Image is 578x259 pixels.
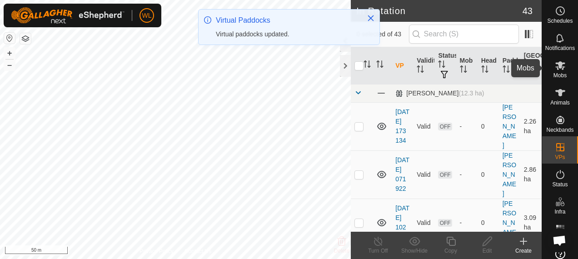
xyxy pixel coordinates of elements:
[550,100,570,105] span: Animals
[546,127,573,133] span: Neckbands
[503,200,516,245] a: [PERSON_NAME]
[547,18,573,24] span: Schedules
[438,62,445,69] p-sorticon: Activate to sort
[549,236,571,242] span: Heatmap
[4,33,15,44] button: Reset Map
[4,48,15,59] button: +
[395,90,484,97] div: [PERSON_NAME]
[438,219,452,227] span: OFF
[520,150,542,199] td: 2.86 ha
[520,47,542,85] th: [GEOGRAPHIC_DATA] Area
[524,71,531,79] p-sorticon: Activate to sort
[395,156,409,192] a: [DATE] 071922
[456,47,478,85] th: Mob
[503,152,516,197] a: [PERSON_NAME]
[478,47,499,85] th: Head
[413,47,434,85] th: Validity
[413,199,434,247] td: Valid
[478,102,499,150] td: 0
[395,108,409,144] a: [DATE] 173134
[460,170,474,179] div: -
[555,154,565,160] span: VPs
[545,45,575,51] span: Notifications
[554,209,565,214] span: Infra
[438,171,452,179] span: OFF
[503,104,516,149] a: [PERSON_NAME]
[520,102,542,150] td: 2.26 ha
[460,218,474,228] div: -
[460,122,474,131] div: -
[413,102,434,150] td: Valid
[364,62,371,69] p-sorticon: Activate to sort
[434,47,456,85] th: Status
[499,47,520,85] th: Paddock
[216,15,358,26] div: Virtual Paddocks
[20,33,31,44] button: Map Layers
[478,150,499,199] td: 0
[553,73,567,78] span: Mobs
[364,12,377,25] button: Close
[356,30,409,39] span: 0 selected of 43
[409,25,519,44] input: Search (S)
[395,204,409,240] a: [DATE] 102036
[547,228,572,253] div: Open chat
[376,62,384,69] p-sorticon: Activate to sort
[392,47,413,85] th: VP
[356,5,523,16] h2: In Rotation
[520,199,542,247] td: 3.09 ha
[433,247,469,255] div: Copy
[216,30,358,39] div: Virtual paddocks updated.
[438,123,452,130] span: OFF
[460,67,467,74] p-sorticon: Activate to sort
[523,4,533,18] span: 43
[360,247,396,255] div: Turn Off
[503,67,510,74] p-sorticon: Activate to sort
[458,90,484,97] span: (12.3 ha)
[417,67,424,74] p-sorticon: Activate to sort
[140,247,174,255] a: Privacy Policy
[469,247,505,255] div: Edit
[184,247,211,255] a: Contact Us
[552,182,568,187] span: Status
[142,11,152,20] span: WL
[4,60,15,70] button: –
[11,7,125,24] img: Gallagher Logo
[396,247,433,255] div: Show/Hide
[481,67,488,74] p-sorticon: Activate to sort
[478,199,499,247] td: 0
[413,150,434,199] td: Valid
[505,247,542,255] div: Create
